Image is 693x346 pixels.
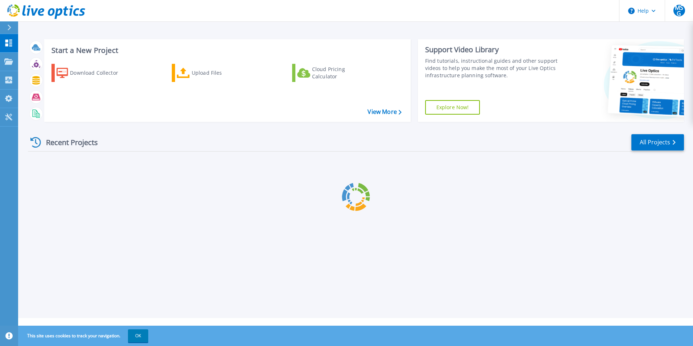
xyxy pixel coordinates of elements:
[70,66,128,80] div: Download Collector
[425,100,480,115] a: Explore Now!
[172,64,253,82] a: Upload Files
[673,5,685,16] span: MSG
[368,108,401,115] a: View More
[128,329,148,342] button: OK
[425,57,561,79] div: Find tutorials, instructional guides and other support videos to help you make the most of your L...
[292,64,373,82] a: Cloud Pricing Calculator
[631,134,684,151] a: All Projects
[312,66,370,80] div: Cloud Pricing Calculator
[51,64,132,82] a: Download Collector
[28,133,108,151] div: Recent Projects
[51,46,401,54] h3: Start a New Project
[20,329,148,342] span: This site uses cookies to track your navigation.
[192,66,250,80] div: Upload Files
[425,45,561,54] div: Support Video Library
